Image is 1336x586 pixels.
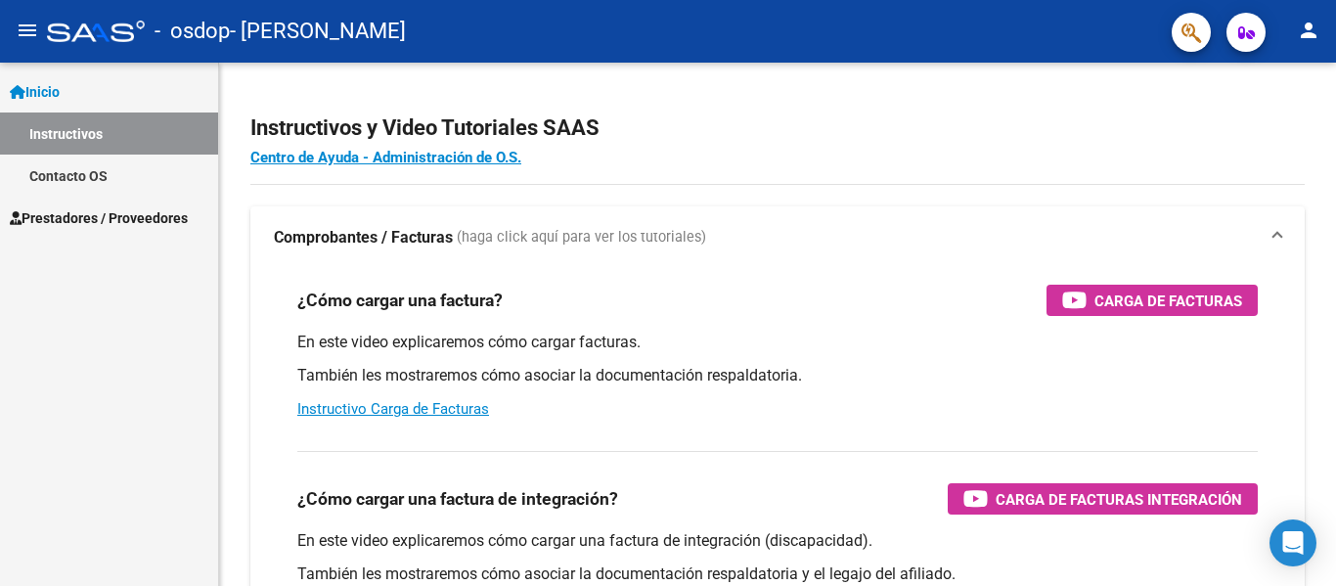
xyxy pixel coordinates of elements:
[948,483,1258,515] button: Carga de Facturas Integración
[996,487,1242,512] span: Carga de Facturas Integración
[1047,285,1258,316] button: Carga de Facturas
[297,530,1258,552] p: En este video explicaremos cómo cargar una factura de integración (discapacidad).
[297,485,618,513] h3: ¿Cómo cargar una factura de integración?
[230,10,406,53] span: - [PERSON_NAME]
[155,10,230,53] span: - osdop
[1297,19,1320,42] mat-icon: person
[297,400,489,418] a: Instructivo Carga de Facturas
[10,81,60,103] span: Inicio
[297,563,1258,585] p: También les mostraremos cómo asociar la documentación respaldatoria y el legajo del afiliado.
[1269,519,1316,566] div: Open Intercom Messenger
[297,365,1258,386] p: También les mostraremos cómo asociar la documentación respaldatoria.
[250,110,1305,147] h2: Instructivos y Video Tutoriales SAAS
[250,149,521,166] a: Centro de Ayuda - Administración de O.S.
[10,207,188,229] span: Prestadores / Proveedores
[16,19,39,42] mat-icon: menu
[274,227,453,248] strong: Comprobantes / Facturas
[1094,289,1242,313] span: Carga de Facturas
[297,332,1258,353] p: En este video explicaremos cómo cargar facturas.
[250,206,1305,269] mat-expansion-panel-header: Comprobantes / Facturas (haga click aquí para ver los tutoriales)
[297,287,503,314] h3: ¿Cómo cargar una factura?
[457,227,706,248] span: (haga click aquí para ver los tutoriales)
